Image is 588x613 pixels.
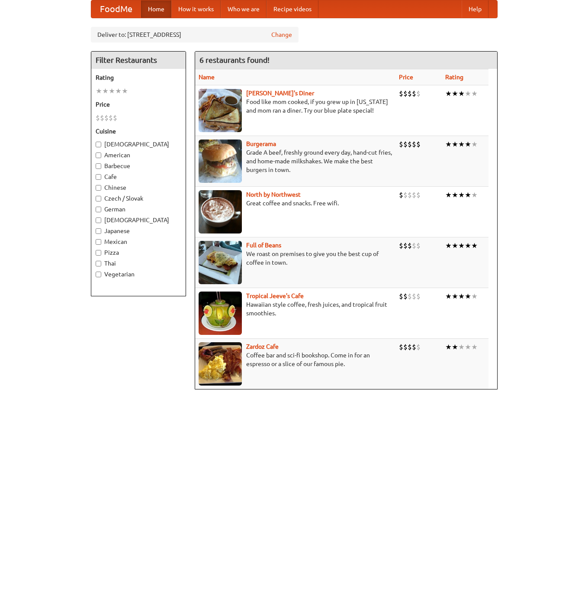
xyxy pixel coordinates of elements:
[412,292,416,301] li: $
[412,89,416,98] li: $
[104,113,109,123] li: $
[96,172,181,181] label: Cafe
[471,241,478,250] li: ★
[141,0,171,18] a: Home
[100,113,104,123] li: $
[221,0,267,18] a: Who we are
[96,270,181,279] label: Vegetarian
[246,140,276,147] a: Burgerama
[199,342,242,386] img: zardoz.jpg
[408,89,412,98] li: $
[445,139,452,149] li: ★
[199,199,392,208] p: Great coffee and snacks. Free wifi.
[96,127,181,136] h5: Cuisine
[403,292,408,301] li: $
[452,190,458,200] li: ★
[452,292,458,301] li: ★
[199,74,215,81] a: Name
[445,241,452,250] li: ★
[408,342,412,352] li: $
[96,205,181,214] label: German
[445,190,452,200] li: ★
[96,196,101,201] input: Czech / Slovak
[416,292,421,301] li: $
[403,190,408,200] li: $
[96,237,181,246] label: Mexican
[465,292,471,301] li: ★
[452,342,458,352] li: ★
[122,86,128,96] li: ★
[199,148,392,174] p: Grade A beef, freshly ground every day, hand-cut fries, and home-made milkshakes. We make the bes...
[465,139,471,149] li: ★
[199,300,392,318] p: Hawaiian style coffee, fresh juices, and tropical fruit smoothies.
[445,89,452,98] li: ★
[458,342,465,352] li: ★
[96,174,101,180] input: Cafe
[96,113,100,123] li: $
[96,152,101,158] input: American
[96,228,101,234] input: Japanese
[399,190,403,200] li: $
[267,0,318,18] a: Recipe videos
[458,292,465,301] li: ★
[199,241,242,284] img: beans.jpg
[96,216,181,224] label: [DEMOGRAPHIC_DATA]
[408,241,412,250] li: $
[109,86,115,96] li: ★
[199,97,392,115] p: Food like mom cooked, if you grew up in [US_STATE] and mom ran a diner. Try our blue plate special!
[452,139,458,149] li: ★
[471,190,478,200] li: ★
[96,86,102,96] li: ★
[246,90,314,97] a: [PERSON_NAME]'s Diner
[471,89,478,98] li: ★
[399,342,403,352] li: $
[452,89,458,98] li: ★
[96,73,181,82] h5: Rating
[462,0,488,18] a: Help
[115,86,122,96] li: ★
[96,100,181,109] h5: Price
[458,190,465,200] li: ★
[399,89,403,98] li: $
[102,86,109,96] li: ★
[416,342,421,352] li: $
[471,139,478,149] li: ★
[199,292,242,335] img: jeeves.jpg
[271,30,292,39] a: Change
[199,89,242,132] img: sallys.jpg
[399,292,403,301] li: $
[445,292,452,301] li: ★
[96,261,101,266] input: Thai
[96,162,181,170] label: Barbecue
[412,342,416,352] li: $
[199,56,270,64] ng-pluralize: 6 restaurants found!
[416,139,421,149] li: $
[91,27,299,42] div: Deliver to: [STREET_ADDRESS]
[465,241,471,250] li: ★
[96,259,181,268] label: Thai
[465,190,471,200] li: ★
[408,190,412,200] li: $
[445,74,463,81] a: Rating
[171,0,221,18] a: How it works
[199,190,242,234] img: north.jpg
[458,241,465,250] li: ★
[465,342,471,352] li: ★
[96,194,181,203] label: Czech / Slovak
[96,248,181,257] label: Pizza
[403,89,408,98] li: $
[408,292,412,301] li: $
[246,343,279,350] b: Zardoz Cafe
[199,139,242,183] img: burgerama.jpg
[246,292,304,299] a: Tropical Jeeve's Cafe
[96,163,101,169] input: Barbecue
[445,342,452,352] li: ★
[96,217,101,223] input: [DEMOGRAPHIC_DATA]
[246,191,301,198] b: North by Northwest
[96,239,101,245] input: Mexican
[458,89,465,98] li: ★
[465,89,471,98] li: ★
[96,207,101,212] input: German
